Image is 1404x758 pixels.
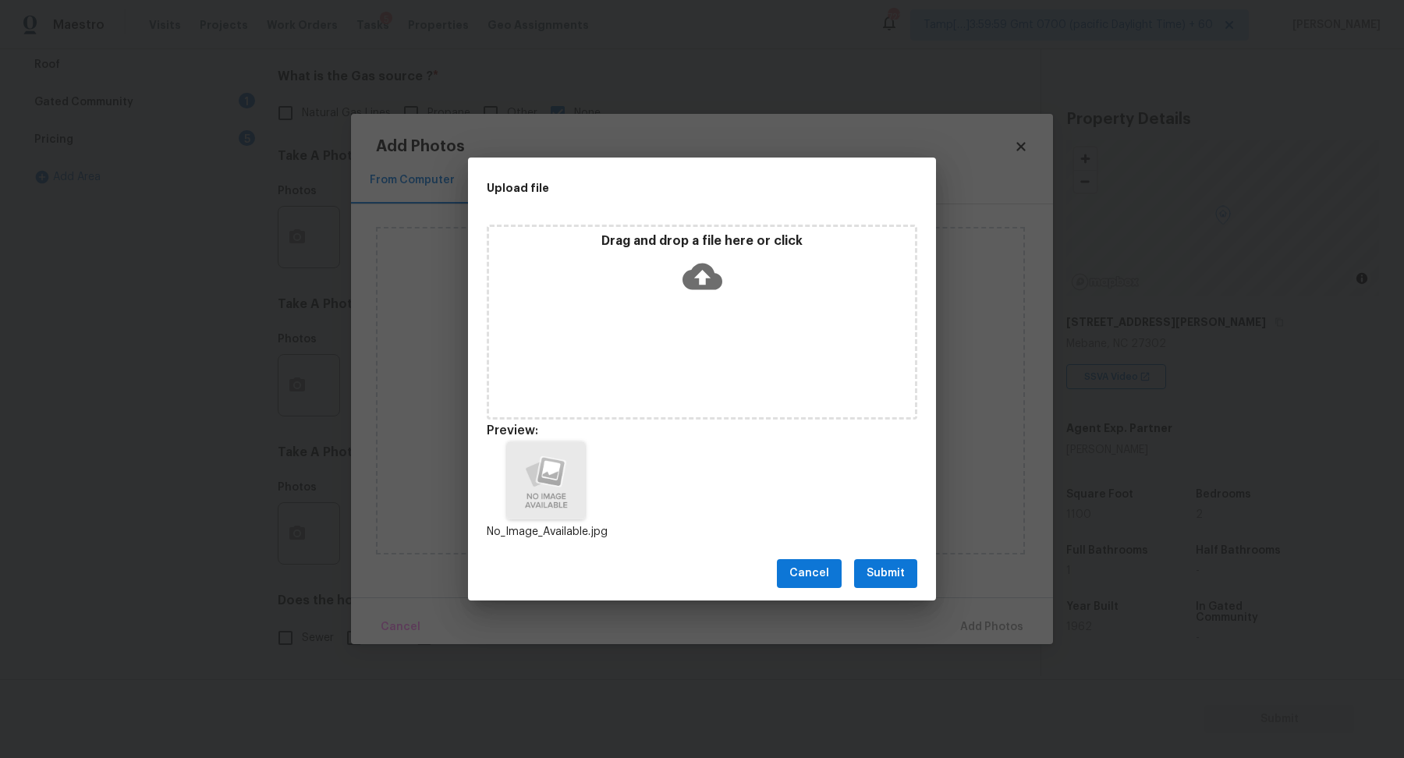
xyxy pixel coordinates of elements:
button: Cancel [777,559,842,588]
p: Drag and drop a file here or click [489,233,915,250]
p: No_Image_Available.jpg [487,524,605,540]
span: Submit [867,564,905,583]
button: Submit [854,559,917,588]
span: Cancel [789,564,829,583]
h2: Upload file [487,179,847,197]
img: Z [507,441,585,519]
